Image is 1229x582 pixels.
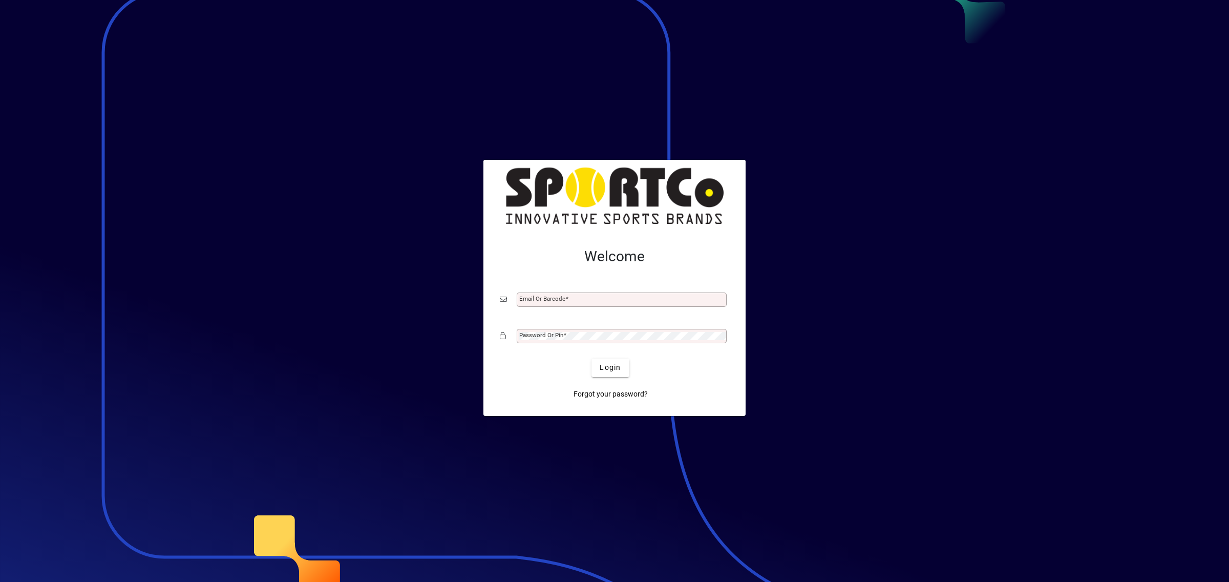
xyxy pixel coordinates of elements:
[500,248,729,265] h2: Welcome
[519,295,565,302] mat-label: Email or Barcode
[591,359,629,377] button: Login
[519,331,563,339] mat-label: Password or Pin
[600,362,621,373] span: Login
[574,389,648,400] span: Forgot your password?
[569,385,652,404] a: Forgot your password?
